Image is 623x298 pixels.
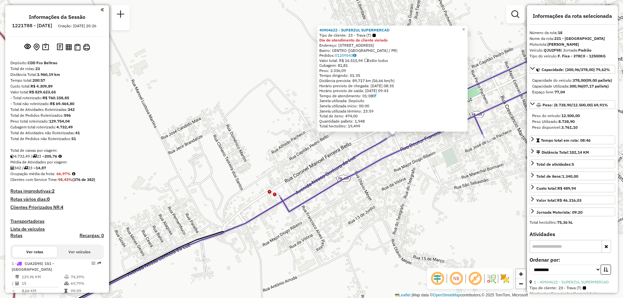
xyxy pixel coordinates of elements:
div: Total de itens: 474,00 [319,113,466,119]
td: 69,79% [70,280,101,287]
strong: R$ 69.464,80 [50,101,74,106]
div: Tipo do veículo: [530,53,615,59]
strong: 51 [71,136,76,141]
strong: 75,36 hL [557,220,573,225]
div: Pedidos: [319,53,466,58]
i: % de utilização do peso [64,275,69,279]
span: Capacidade: (300,96/378,00) 79,62% [542,67,610,72]
div: Endereço: [STREET_ADDRESS] [319,43,466,48]
div: Valor total: R$ 16.515,94 [319,58,466,63]
div: Custo total: [10,83,104,89]
strong: R$ 760.158,85 [43,95,69,100]
span: CUA2D95 [25,261,42,266]
div: Janela utilizada início: 00:00 [319,103,466,109]
span: − [519,280,523,288]
h4: Informações da rota selecionada [530,13,615,19]
a: Leaflet [395,293,410,297]
span: Ocultar deslocamento [430,271,445,286]
button: Visualizar relatório de Roteirização [64,42,73,51]
a: Clique aqui para minimizar o painel [101,6,104,13]
div: Criação: [DATE] 20:26 [55,23,99,29]
td: 8,66 KM [21,288,64,294]
span: Ocultar NR [448,271,464,286]
button: Ver rotas [12,246,57,257]
div: Total de rotas: [10,66,104,72]
i: Total de Atividades [15,281,19,285]
strong: F. Fixa - 378CX - 12500KG [558,54,606,58]
div: - Total roteirizado: [10,95,104,101]
h4: Atividades [530,231,615,237]
td: = [12,288,15,294]
strong: Dia de atendimento do cliente violado [319,38,388,42]
div: Bairro: CENTRO ([GEOGRAPHIC_DATA] / PR) [319,48,466,53]
span: Peso: (8.738,90/12.500,00) 69,91% [543,102,608,107]
span: Clientes com Service Time: [10,177,58,182]
div: Distância prevista: 89,717 km (56,66 km/h) [319,78,466,83]
strong: 342 [68,107,75,112]
strong: 200:57 [32,78,45,83]
button: Centralizar mapa no depósito ou ponto de apoio [32,42,41,52]
span: + [519,270,523,278]
span: × [462,27,465,32]
div: Distância Total: [536,149,589,155]
div: Janela utilizada término: 23:59 [319,109,466,114]
div: Tempo dirigindo: 01:35 [319,73,466,78]
strong: R$ 4.309,89 [31,84,53,89]
a: Rotas [10,233,22,238]
div: Depósito: [10,60,104,66]
a: Capacidade: (300,96/378,00) 79,62% [530,65,615,74]
div: Capacidade do veículo: [532,77,613,83]
a: Zoom out [516,279,526,289]
strong: 231 - [GEOGRAPHIC_DATA] [554,36,605,41]
a: Peso: (8.738,90/12.500,00) 69,91% [530,100,615,109]
span: 23 - Trava (T) [348,33,376,38]
strong: 0 [47,196,50,202]
a: Valor total:R$ 46.316,03 [530,196,615,204]
strong: 3.960,19 km [37,72,60,77]
i: Meta Caixas/viagem: 196,26 Diferença: 9,50 [58,154,62,158]
strong: R$ 829.623,65 [29,89,56,94]
img: Fluxo de ruas [486,273,496,284]
strong: 4 [61,204,63,210]
div: Capacidade: (300,96/378,00) 79,62% [530,75,615,98]
div: Total de Pedidos não Roteirizados: [10,136,104,142]
a: Tempo total em rota: 08:46 [530,136,615,144]
div: Peso total roteirizado: [10,118,104,124]
div: Map data © contributors,© 2025 TomTom, Microsoft [393,292,530,298]
div: Espaço livre: [532,89,613,95]
button: Imprimir Rotas [82,42,91,52]
div: Total hectolitro: 19,499 [319,124,466,129]
em: Opções [92,261,95,265]
label: Ordenar por: [530,256,615,264]
span: Total de atividades: [536,162,574,167]
strong: QJU2F98 [544,48,561,53]
div: Motorista: [530,42,615,47]
strong: CDD Fco Beltrao [28,60,57,65]
h4: Lista de veículos [10,226,104,232]
div: Peso: (8.738,90/12.500,00) 69,91% [530,110,615,133]
a: Total de atividades:5 [530,160,615,168]
span: Tempo total em rota: 08:46 [541,138,591,143]
div: 342 / 23 = [10,165,104,171]
i: Tempo total em rota [64,289,67,293]
strong: 12.500,00 [561,113,580,118]
strong: 1.340,00 [562,174,578,179]
a: Close popup [460,26,468,33]
a: 40904622 - SUPERZUL SUPERMERCAD [319,28,389,32]
span: Exibir todos [364,58,388,63]
em: Média calculada utilizando a maior ocupação (%Peso ou %Cubagem) de cada rota da sessão. Rotas cro... [72,172,75,176]
i: Total de Atividades [10,166,14,170]
a: 01209543 [335,53,356,58]
strong: 18 [558,30,562,35]
span: Peso: 2.336,09 [319,68,346,73]
div: Veículo: [530,47,615,53]
button: Exibir sessão original [23,42,32,52]
h4: Clientes Priorizados NR: [10,205,104,210]
a: Exibir filtros [509,8,522,21]
button: Visualizar Romaneio [73,42,82,52]
div: Peso disponível: [532,125,613,130]
i: % de utilização da cubagem [64,281,69,285]
div: Número da rota: [530,30,615,36]
div: Total de caixas por viagem: [10,148,104,153]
